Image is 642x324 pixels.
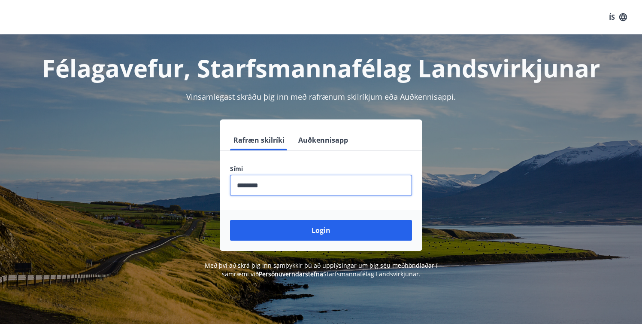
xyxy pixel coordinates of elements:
label: Sími [230,165,412,173]
button: Auðkennisapp [295,130,351,150]
button: ÍS [604,9,632,25]
h1: Félagavefur, Starfsmannafélag Landsvirkjunar [22,52,620,84]
span: Með því að skrá þig inn samþykkir þú að upplýsingar um þig séu meðhöndlaðar í samræmi við Starfsm... [205,261,438,278]
button: Login [230,220,412,241]
span: Vinsamlegast skráðu þig inn með rafrænum skilríkjum eða Auðkennisappi. [186,92,456,102]
a: Persónuverndarstefna [259,270,323,278]
button: Rafræn skilríki [230,130,288,150]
